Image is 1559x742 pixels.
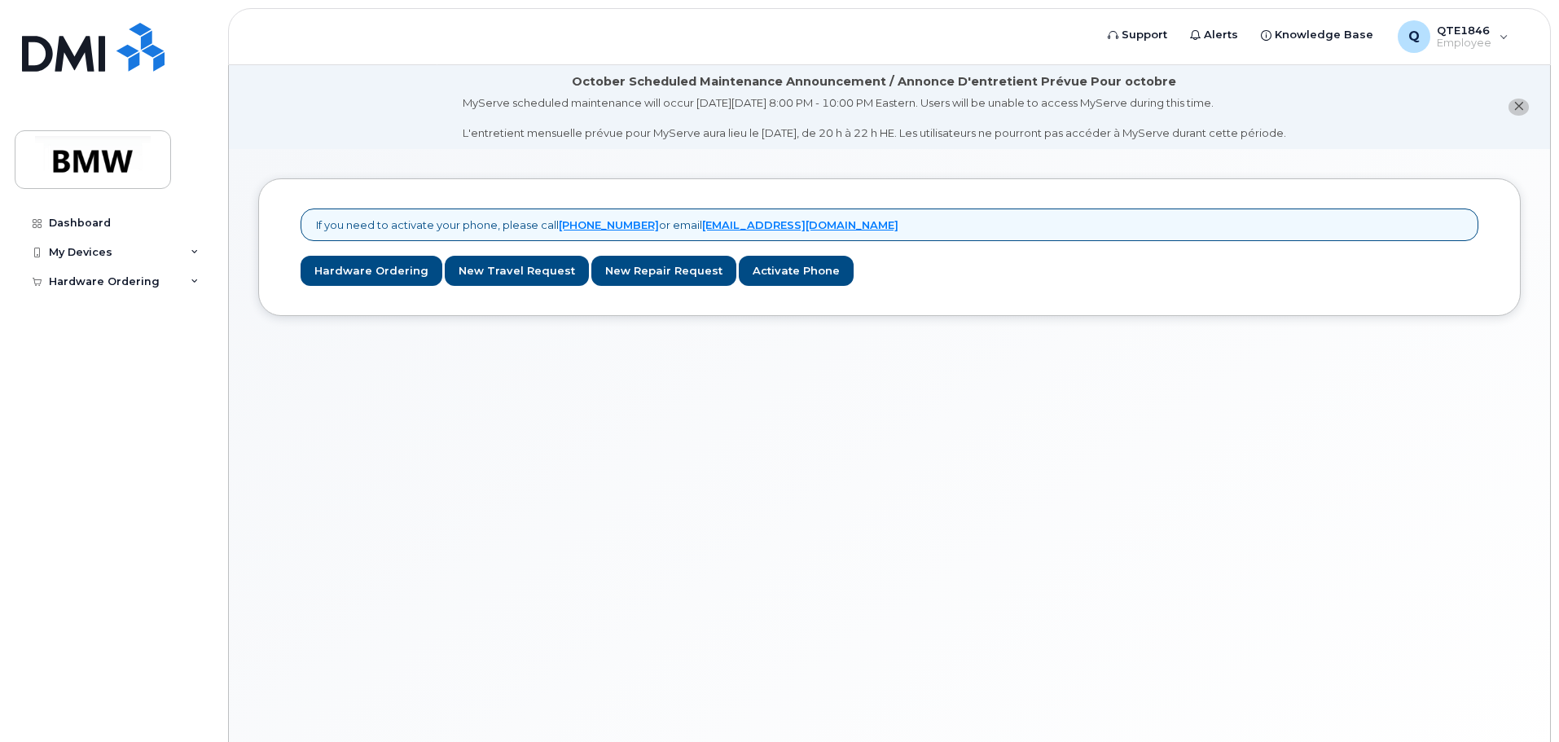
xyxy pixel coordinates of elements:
[445,256,589,286] a: New Travel Request
[739,256,854,286] a: Activate Phone
[591,256,736,286] a: New Repair Request
[463,95,1286,141] div: MyServe scheduled maintenance will occur [DATE][DATE] 8:00 PM - 10:00 PM Eastern. Users will be u...
[1508,99,1529,116] button: close notification
[301,256,442,286] a: Hardware Ordering
[559,218,659,231] a: [PHONE_NUMBER]
[572,73,1176,90] div: October Scheduled Maintenance Announcement / Annonce D'entretient Prévue Pour octobre
[702,218,898,231] a: [EMAIL_ADDRESS][DOMAIN_NAME]
[316,217,898,233] p: If you need to activate your phone, please call or email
